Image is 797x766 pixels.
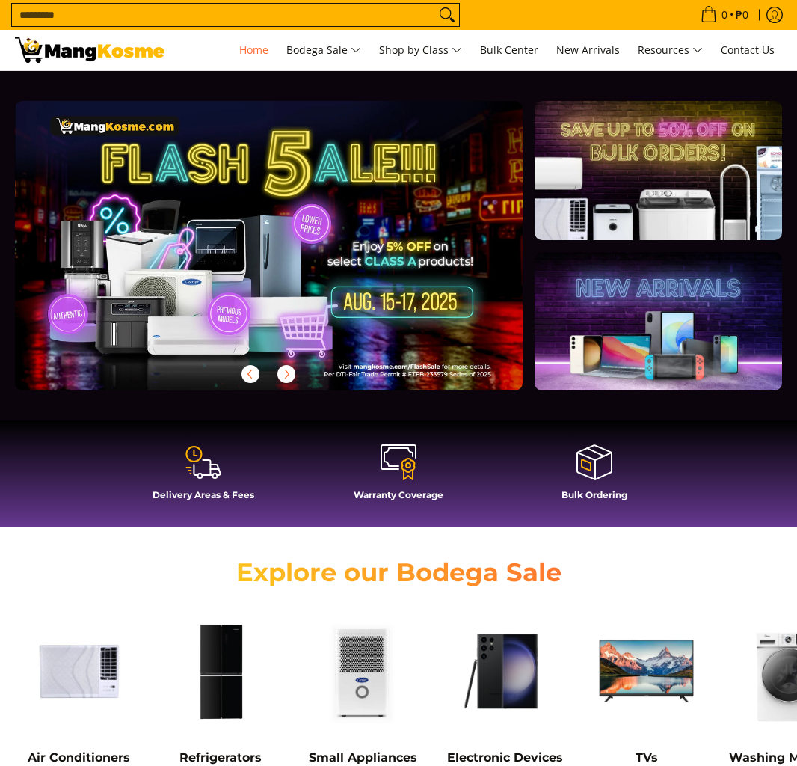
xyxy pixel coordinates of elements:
[113,443,294,512] a: Delivery Areas & Fees
[211,557,587,588] h2: Explore our Bodega Sale
[636,750,658,765] a: TVs
[372,30,470,70] a: Shop by Class
[721,43,775,57] span: Contact Us
[638,41,703,60] span: Resources
[15,37,164,63] img: Mang Kosme: Your Home Appliances Warehouse Sale Partner!
[473,30,546,70] a: Bulk Center
[234,358,267,390] button: Previous
[549,30,627,70] a: New Arrivals
[15,101,570,414] a: More
[713,30,782,70] a: Contact Us
[308,443,489,512] a: Warranty Coverage
[299,607,426,735] img: Small Appliances
[556,43,620,57] span: New Arrivals
[179,30,782,70] nav: Main Menu
[583,607,710,735] img: TVs
[28,750,130,765] a: Air Conditioners
[733,10,751,20] span: ₱0
[157,607,284,735] img: Refrigerators
[239,43,268,57] span: Home
[270,358,303,390] button: Next
[279,30,369,70] a: Bodega Sale
[435,4,459,26] button: Search
[696,7,753,23] span: •
[15,607,142,735] img: Air Conditioners
[308,489,489,500] h4: Warranty Coverage
[113,489,294,500] h4: Delivery Areas & Fees
[504,489,685,500] h4: Bulk Ordering
[179,750,262,765] a: Refrigerators
[309,750,417,765] a: Small Appliances
[232,30,276,70] a: Home
[441,607,568,735] img: Electronic Devices
[504,443,685,512] a: Bulk Ordering
[286,41,361,60] span: Bodega Sale
[447,750,563,765] a: Electronic Devices
[719,10,730,20] span: 0
[379,41,462,60] span: Shop by Class
[630,30,710,70] a: Resources
[480,43,538,57] span: Bulk Center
